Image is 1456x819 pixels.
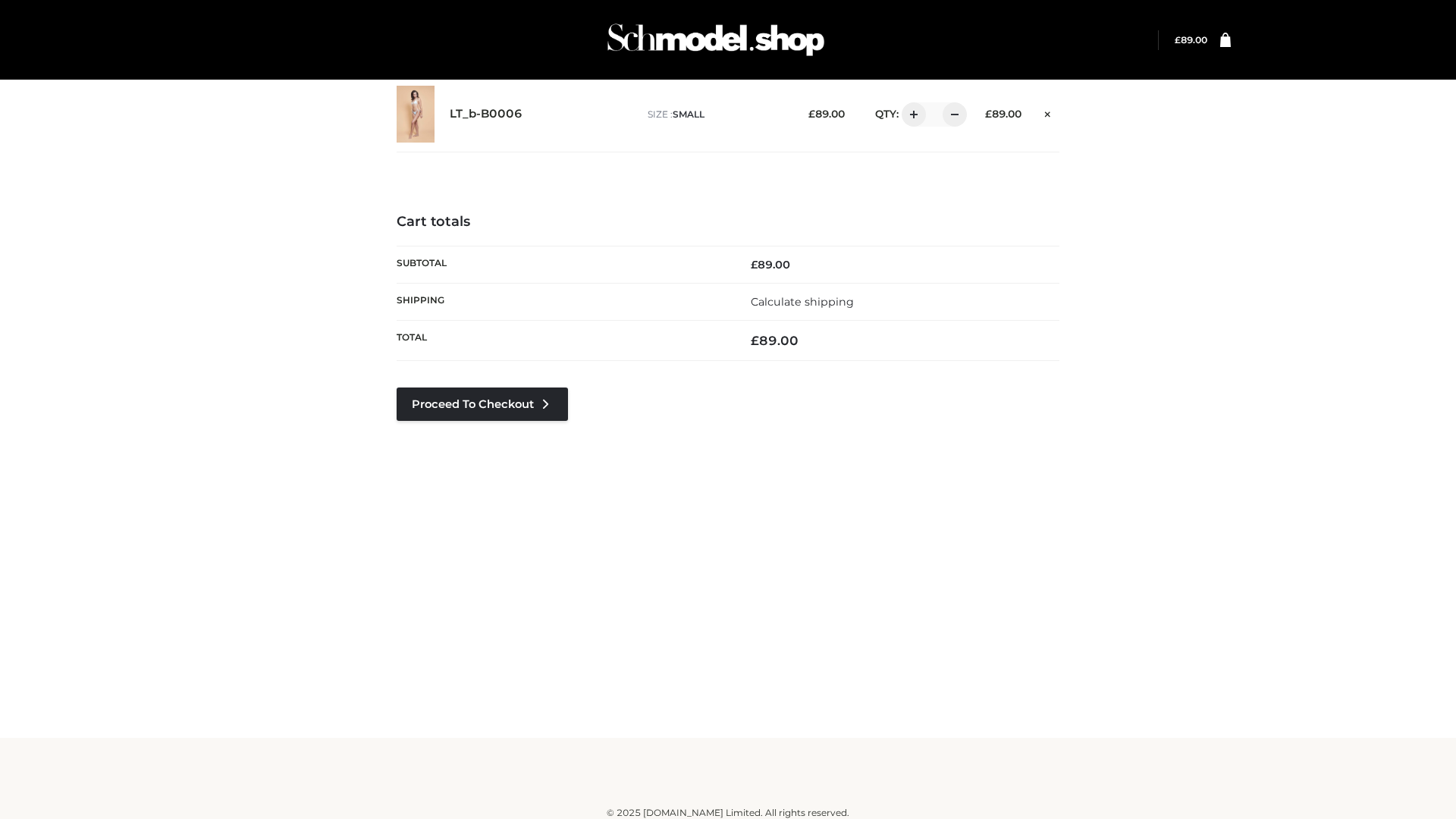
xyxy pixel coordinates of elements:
div: QTY: [860,102,962,127]
img: Schmodel Admin 964 [602,10,830,70]
span: SMALL [673,108,704,120]
span: £ [985,108,992,120]
bdi: 89.00 [985,108,1021,120]
img: LT_b-B0006 - SMALL [397,86,435,143]
p: size : [648,108,785,121]
bdi: 89.00 [808,108,845,120]
span: £ [808,108,815,120]
bdi: 89.00 [1175,34,1207,45]
h4: Cart totals [397,214,1059,231]
bdi: 89.00 [751,333,799,348]
a: Calculate shipping [751,295,854,309]
a: £89.00 [1175,34,1207,45]
th: Shipping [397,283,728,320]
a: Remove this item [1037,102,1059,122]
span: £ [751,333,759,348]
a: LT_b-B0006 [450,107,522,121]
th: Total [397,321,728,361]
span: £ [1175,34,1181,45]
span: £ [751,258,758,271]
bdi: 89.00 [751,258,790,271]
th: Subtotal [397,246,728,283]
a: Proceed to Checkout [397,388,568,421]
